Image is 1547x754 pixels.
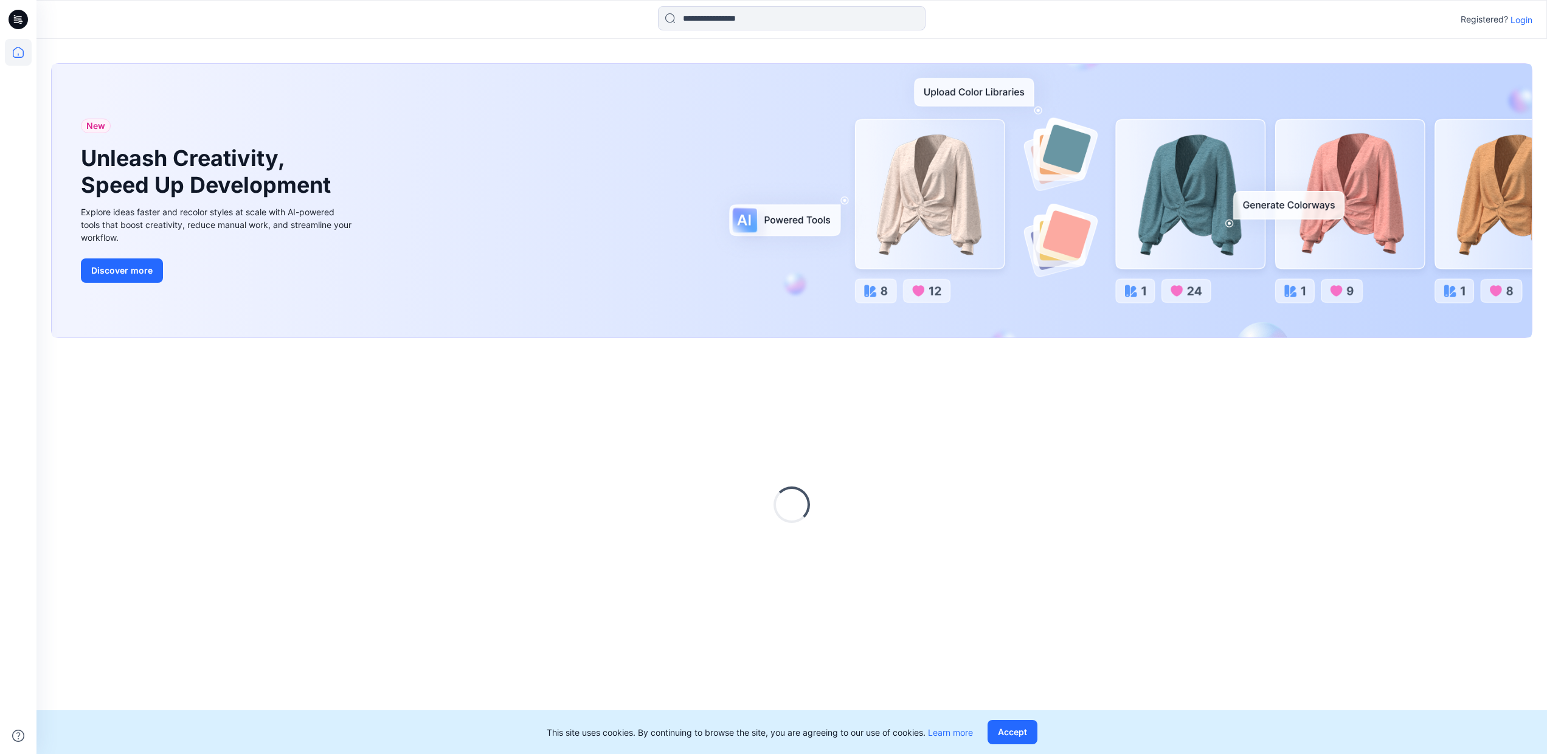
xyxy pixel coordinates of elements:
[547,726,973,739] p: This site uses cookies. By continuing to browse the site, you are agreeing to our use of cookies.
[928,727,973,738] a: Learn more
[1461,12,1508,27] p: Registered?
[86,119,105,133] span: New
[988,720,1037,744] button: Accept
[1511,13,1532,26] p: Login
[81,258,163,283] button: Discover more
[81,258,355,283] a: Discover more
[81,145,336,198] h1: Unleash Creativity, Speed Up Development
[81,206,355,244] div: Explore ideas faster and recolor styles at scale with AI-powered tools that boost creativity, red...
